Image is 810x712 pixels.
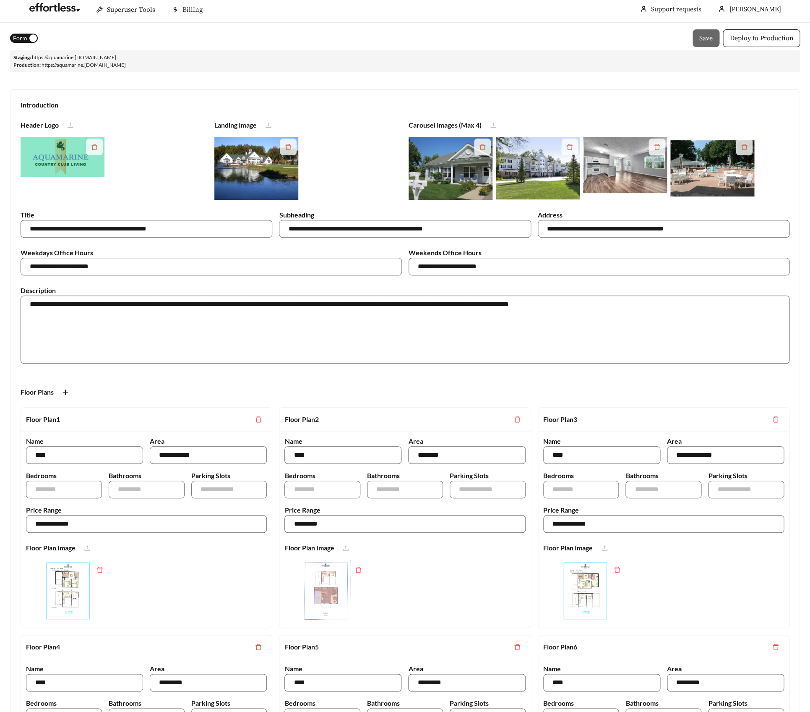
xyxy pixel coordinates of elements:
[767,639,784,655] button: delete
[625,699,658,707] strong: Bathrooms
[337,539,354,556] button: upload
[62,120,79,128] span: upload
[561,139,578,155] button: delete
[367,699,400,707] strong: Bathrooms
[485,120,502,128] span: upload
[538,211,563,219] strong: Address
[26,415,60,423] strong: Floor Plan 1
[723,29,800,47] button: Deploy to Production
[474,144,490,150] span: delete
[284,699,315,707] strong: Bedrooms
[26,506,62,514] strong: Price Range
[543,544,593,552] strong: Floor Plan Image
[708,471,747,479] strong: Parking Slots
[543,506,579,514] strong: Price Range
[509,639,526,655] button: delete
[260,120,277,128] span: upload
[284,415,318,423] strong: Floor Plan 2
[26,665,44,673] strong: Name
[280,144,296,150] span: delete
[450,699,489,707] strong: Parking Slots
[191,699,230,707] strong: Parking Slots
[91,561,108,578] button: delete
[214,137,298,200] img: Landing Image
[767,411,784,428] button: delete
[250,644,266,650] span: delete
[250,411,267,428] button: delete
[62,117,79,133] button: upload
[279,211,314,219] strong: Subheading
[13,34,27,43] span: Form
[408,437,423,445] strong: Area
[609,566,625,573] span: delete
[26,560,110,623] img: Floor Plan Image
[42,62,126,68] a: https://aquamarine.[DOMAIN_NAME]
[109,699,141,707] strong: Bathrooms
[280,139,297,155] button: delete
[13,62,41,68] strong: Production:
[543,643,577,651] strong: Floor Plan 6
[543,471,574,479] strong: Bedrooms
[649,139,665,155] button: delete
[543,437,561,445] strong: Name
[150,437,164,445] strong: Area
[337,543,354,551] span: upload
[32,54,116,60] a: https://aquamarine.[DOMAIN_NAME]
[409,137,492,200] img: Carousel image 1
[736,139,753,155] button: delete
[284,643,318,651] strong: Floor Plan 5
[474,139,491,155] button: delete
[768,416,784,423] span: delete
[736,144,752,150] span: delete
[667,437,682,445] strong: Area
[86,139,103,155] button: delete
[284,437,302,445] strong: Name
[86,144,102,150] span: delete
[79,543,96,551] span: upload
[609,561,625,578] button: delete
[596,543,613,551] span: upload
[26,699,57,707] strong: Bedrooms
[109,471,141,479] strong: Bathrooms
[79,539,96,556] button: upload
[729,5,781,13] span: [PERSON_NAME]
[409,249,482,257] strong: Weekends Office Hours
[21,101,58,109] strong: Introduction
[509,644,525,650] span: delete
[450,471,489,479] strong: Parking Slots
[284,506,320,514] strong: Price Range
[543,560,627,623] img: Floor Plan Image
[543,699,574,707] strong: Bedrooms
[21,286,56,294] strong: Description
[693,29,719,47] button: Save
[350,561,367,578] button: delete
[21,211,34,219] strong: Title
[57,384,74,400] button: plus
[651,5,701,13] a: Support requests
[625,471,658,479] strong: Bathrooms
[21,121,59,129] strong: Header Logo
[284,471,315,479] strong: Bedrooms
[409,121,482,129] strong: Carousel Images (Max 4)
[57,389,73,395] span: plus
[26,643,60,651] strong: Floor Plan 4
[250,639,267,655] button: delete
[26,437,44,445] strong: Name
[250,416,266,423] span: delete
[509,411,526,428] button: delete
[667,665,682,673] strong: Area
[26,471,57,479] strong: Bedrooms
[21,388,54,396] strong: Floor Plans
[284,665,302,673] strong: Name
[562,144,578,150] span: delete
[21,137,104,200] img: Header Logo
[92,566,108,573] span: delete
[509,416,525,423] span: delete
[543,415,577,423] strong: Floor Plan 3
[182,5,203,14] span: Billing
[150,665,164,673] strong: Area
[284,560,368,623] img: Floor Plan Image
[649,144,665,150] span: delete
[21,249,93,257] strong: Weekdays Office Hours
[583,137,667,200] img: Carousel image 3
